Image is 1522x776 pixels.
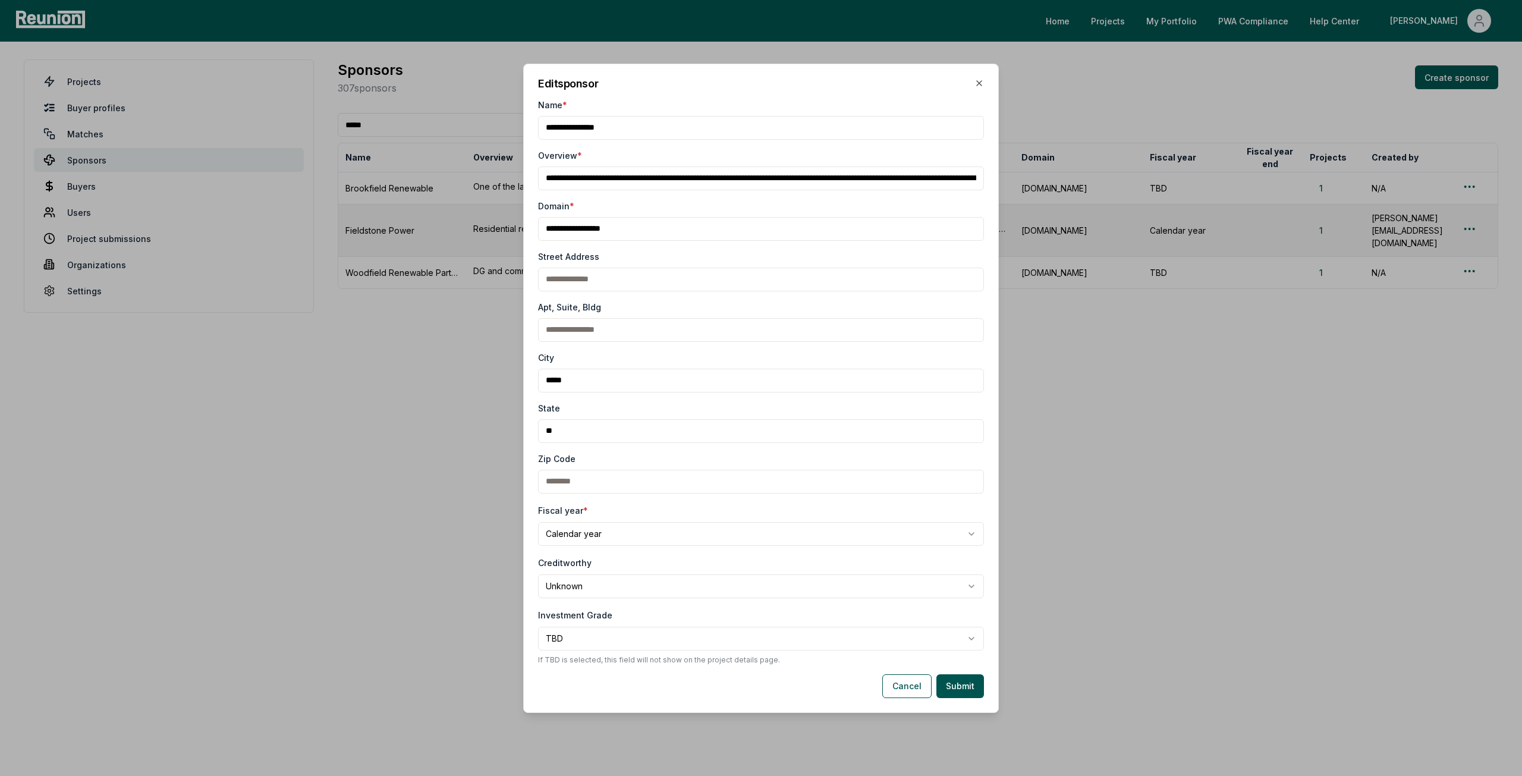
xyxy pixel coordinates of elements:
label: Zip Code [538,453,576,465]
label: State [538,402,560,414]
h2: Edit sponsor [538,78,598,89]
label: Creditworthy [538,558,592,568]
label: Name [538,99,567,111]
label: Apt, Suite, Bldg [538,301,601,313]
label: Investment Grade [538,610,612,620]
button: Cancel [882,674,932,698]
label: Overview [538,149,582,162]
button: Submit [936,674,984,698]
label: Street Address [538,250,599,263]
label: Fiscal year [538,505,588,516]
p: If TBD is selected, this field will not show on the project details page. [538,655,984,665]
label: City [538,351,554,364]
label: Domain [538,200,574,212]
